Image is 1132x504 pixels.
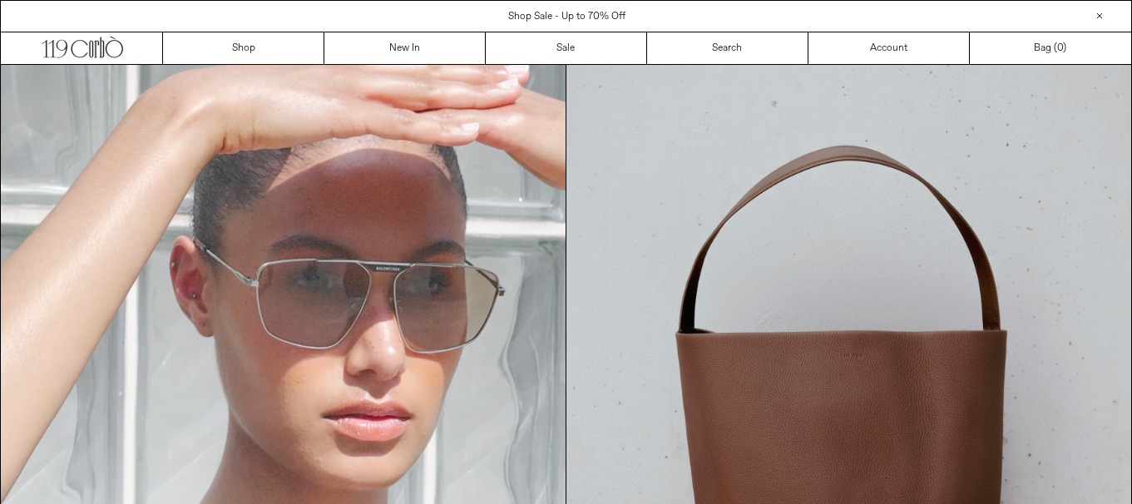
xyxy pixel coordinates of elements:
a: Shop [163,32,324,64]
span: 0 [1057,42,1063,55]
a: Search [647,32,808,64]
a: Account [808,32,970,64]
a: Shop Sale - Up to 70% Off [508,10,625,23]
a: Sale [486,32,647,64]
a: Bag () [970,32,1131,64]
span: ) [1057,41,1066,56]
a: New In [324,32,486,64]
